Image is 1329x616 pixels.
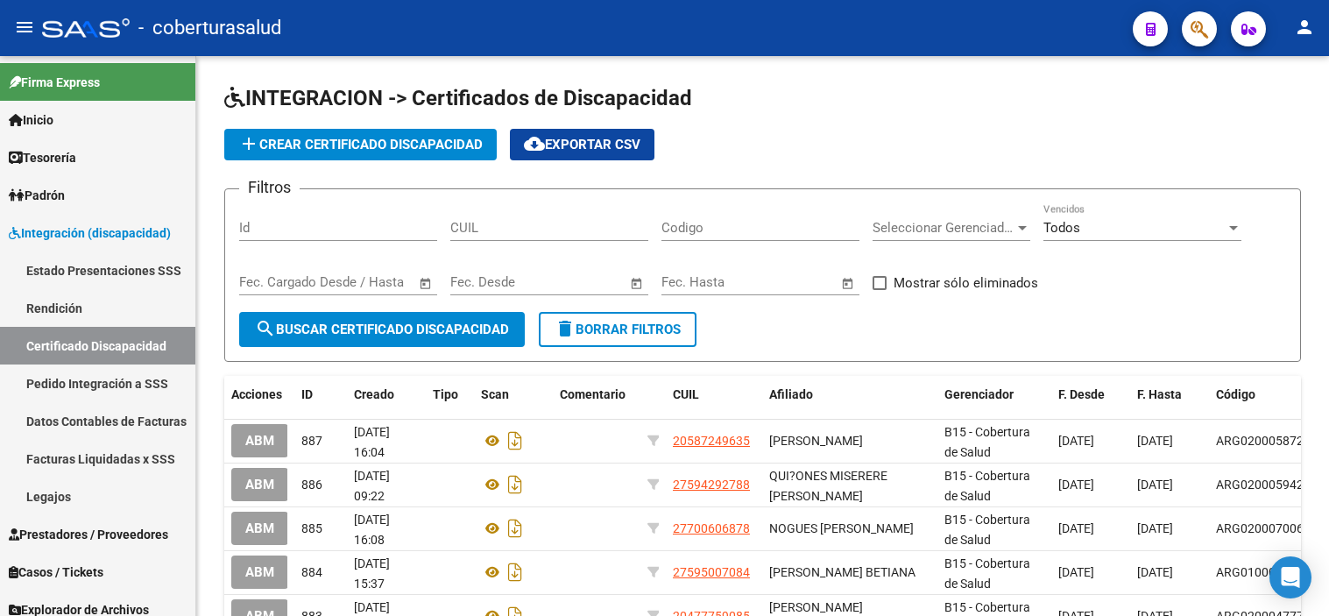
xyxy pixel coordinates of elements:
span: F. Desde [1058,387,1105,401]
span: Crear Certificado Discapacidad [238,137,483,152]
span: ABM [245,478,274,493]
datatable-header-cell: Tipo [426,376,474,414]
div: Open Intercom Messenger [1269,556,1311,598]
span: Firma Express [9,73,100,92]
span: ID [301,387,313,401]
input: Fecha fin [326,274,411,290]
span: ABM [245,565,274,581]
span: 27595007084 [673,565,750,579]
datatable-header-cell: F. Hasta [1130,376,1209,414]
datatable-header-cell: F. Desde [1051,376,1130,414]
span: Prestadores / Proveedores [9,525,168,544]
span: [DATE] [1137,478,1173,492]
button: Exportar CSV [510,129,654,160]
span: Afiliado [769,387,813,401]
span: Acciones [231,387,282,401]
span: [PERSON_NAME] [769,434,863,448]
span: 885 [301,521,322,535]
button: ABM [231,424,288,457]
span: Borrar Filtros [555,322,681,337]
span: B15 - Cobertura de Salud [944,556,1030,591]
datatable-header-cell: ID [294,376,347,414]
span: QUI?ONES MISERERE [PERSON_NAME] [769,469,887,503]
button: ABM [231,468,288,500]
input: Fecha fin [748,274,833,290]
i: Descargar documento [504,471,527,499]
span: 886 [301,478,322,492]
span: Buscar Certificado Discapacidad [255,322,509,337]
datatable-header-cell: Comentario [553,376,640,414]
span: Comentario [560,387,626,401]
span: [DATE] [1137,565,1173,579]
span: ABM [245,434,274,450]
span: [DATE] [1137,521,1173,535]
span: Mostrar sólo eliminados [894,273,1038,294]
span: 884 [301,565,322,579]
span: Código [1216,387,1255,401]
input: Fecha fin [537,274,622,290]
span: [DATE] [1058,478,1094,492]
button: Open calendar [838,273,859,294]
span: ABM [245,521,274,537]
span: [PERSON_NAME] BETIANA [769,565,915,579]
button: Borrar Filtros [539,312,696,347]
span: Casos / Tickets [9,563,103,582]
span: Tesorería [9,148,76,167]
input: Fecha inicio [450,274,521,290]
span: [DATE] 16:04 [354,425,390,459]
span: Scan [481,387,509,401]
datatable-header-cell: Afiliado [762,376,937,414]
span: Padrón [9,186,65,205]
span: [DATE] [1137,434,1173,448]
span: F. Hasta [1137,387,1182,401]
span: [DATE] 15:37 [354,556,390,591]
mat-icon: cloud_download [524,133,545,154]
span: INTEGRACION -> Certificados de Discapacidad [224,86,692,110]
button: Open calendar [416,273,436,294]
datatable-header-cell: Creado [347,376,426,414]
span: CUIL [673,387,699,401]
span: B15 - Cobertura de Salud [944,513,1030,547]
span: [DATE] 16:08 [354,513,390,547]
span: 20587249635 [673,434,750,448]
button: ABM [231,556,288,588]
mat-icon: add [238,133,259,154]
span: 887 [301,434,322,448]
input: Fecha inicio [239,274,310,290]
datatable-header-cell: Acciones [224,376,294,414]
span: [DATE] 09:22 [354,469,390,503]
span: B15 - Cobertura de Salud [944,469,1030,503]
span: [DATE] [1058,565,1094,579]
span: B15 - Cobertura de Salud [944,425,1030,459]
span: Creado [354,387,394,401]
mat-icon: delete [555,318,576,339]
i: Descargar documento [504,558,527,586]
span: Inicio [9,110,53,130]
span: Integración (discapacidad) [9,223,171,243]
span: [DATE] [1058,521,1094,535]
button: Open calendar [627,273,647,294]
span: 27594292788 [673,478,750,492]
i: Descargar documento [504,427,527,455]
input: Fecha inicio [661,274,732,290]
datatable-header-cell: CUIL [666,376,762,414]
datatable-header-cell: Gerenciador [937,376,1051,414]
i: Descargar documento [504,514,527,542]
span: Todos [1043,220,1080,236]
mat-icon: person [1294,17,1315,38]
h3: Filtros [239,175,300,200]
span: [DATE] [1058,434,1094,448]
button: Crear Certificado Discapacidad [224,129,497,160]
button: ABM [231,512,288,544]
span: Gerenciador [944,387,1014,401]
button: Buscar Certificado Discapacidad [239,312,525,347]
span: - coberturasalud [138,9,281,47]
span: Exportar CSV [524,137,640,152]
mat-icon: menu [14,17,35,38]
span: 27700606878 [673,521,750,535]
span: Seleccionar Gerenciador [873,220,1014,236]
mat-icon: search [255,318,276,339]
span: NOGUES [PERSON_NAME] [769,521,914,535]
span: Tipo [433,387,458,401]
datatable-header-cell: Scan [474,376,553,414]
